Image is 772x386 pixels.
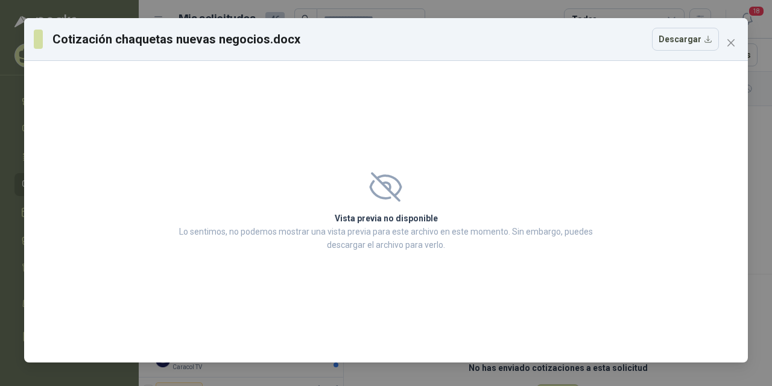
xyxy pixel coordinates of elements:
[176,212,596,225] h2: Vista previa no disponible
[176,225,596,252] p: Lo sentimos, no podemos mostrar una vista previa para este archivo en este momento. Sin embargo, ...
[721,33,741,52] button: Close
[652,28,719,51] button: Descargar
[52,30,301,48] h3: Cotización chaquetas nuevas negocios.docx
[726,38,736,48] span: close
